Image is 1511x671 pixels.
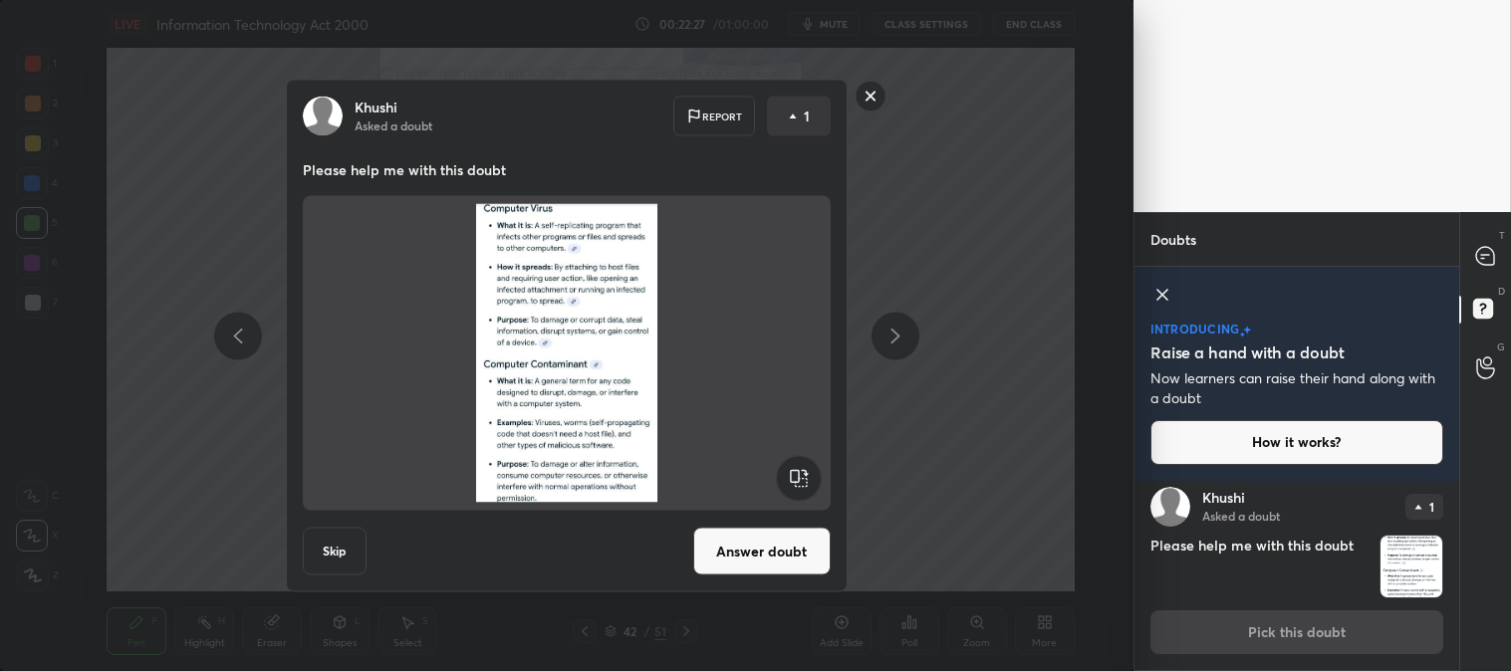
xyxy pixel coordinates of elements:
img: 1759892244M2JL3G.JPEG [1381,536,1442,597]
p: G [1497,339,1505,354]
img: 1759892244M2JL3G.JPEG [327,204,807,503]
div: Report [673,97,755,136]
button: How it works? [1150,420,1443,464]
div: grid [1134,481,1459,671]
p: Now learners can raise their hand along with a doubt [1150,368,1443,408]
button: Answer doubt [693,528,831,575]
p: Khushi [1202,490,1245,506]
p: Doubts [1134,213,1212,266]
p: 1 [804,107,810,126]
p: Asked a doubt [1202,508,1280,524]
button: Skip [303,528,367,575]
p: Asked a doubt [355,117,432,133]
p: 1 [1429,501,1434,513]
p: D [1498,284,1505,299]
p: Khushi [355,100,397,115]
img: large-star.026637fe.svg [1243,326,1251,335]
h4: Please help me with this doubt [1150,535,1372,598]
img: small-star.76a44327.svg [1240,332,1245,337]
h5: Raise a hand with a doubt [1150,340,1345,364]
p: T [1499,228,1505,243]
img: default.png [303,97,343,136]
p: introducing [1150,323,1240,335]
p: Please help me with this doubt [303,160,831,180]
img: default.png [1150,487,1190,527]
